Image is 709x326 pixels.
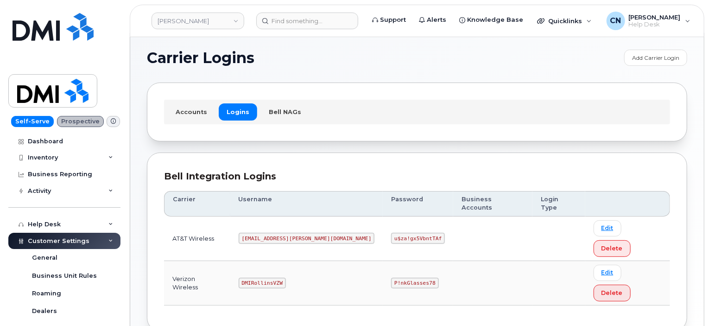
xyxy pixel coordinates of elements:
div: Bell Integration Logins [164,170,670,183]
a: Logins [219,103,257,120]
button: Delete [594,240,631,257]
code: DMIRollinsVZW [239,278,286,289]
code: [EMAIL_ADDRESS][PERSON_NAME][DOMAIN_NAME] [239,233,375,244]
span: Carrier Logins [147,51,254,65]
code: u$za!gx5VbntTAf [391,233,445,244]
th: Carrier [164,191,230,217]
th: Password [383,191,453,217]
td: AT&T Wireless [164,217,230,261]
a: Bell NAGs [261,103,309,120]
span: Delete [601,244,623,253]
a: Edit [594,220,621,237]
td: Verizon Wireless [164,261,230,306]
a: Edit [594,265,621,281]
span: Delete [601,288,623,297]
a: Add Carrier Login [624,50,687,66]
th: Username [230,191,383,217]
a: Accounts [168,103,215,120]
th: Login Type [532,191,585,217]
th: Business Accounts [453,191,532,217]
button: Delete [594,285,631,301]
code: P!nkGlasses78 [391,278,438,289]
